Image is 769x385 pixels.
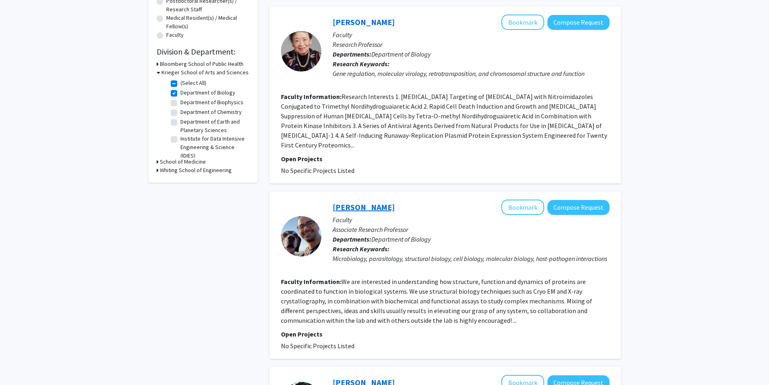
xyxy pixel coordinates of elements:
p: Open Projects [281,329,610,339]
label: Medical Resident(s) / Medical Fellow(s) [166,14,249,31]
a: [PERSON_NAME] [333,202,395,212]
span: Department of Biology [371,235,431,243]
h3: School of Medicine [160,158,206,166]
h3: Krieger School of Arts and Sciences [161,68,249,77]
span: No Specific Projects Listed [281,342,354,350]
label: Department of Biophysics [180,98,243,107]
iframe: Chat [6,349,34,379]
label: Department of Biology [180,88,235,97]
p: Faculty [333,215,610,225]
label: (Select All) [180,79,206,87]
div: Gene regulation, molecular virology, retrotransposition, and chromosomal structure and function [333,69,610,78]
fg-read-more: We are interested in understanding how structure, function and dynamics of proteins are coordinat... [281,278,592,324]
button: Add Ru Chih Huang to Bookmarks [501,15,544,30]
h2: Division & Department: [157,47,249,57]
button: Add Damian Ekiert to Bookmarks [501,200,544,215]
b: Faculty Information: [281,93,342,101]
button: Compose Request to Damian Ekiert [547,200,610,215]
button: Compose Request to Ru Chih Huang [547,15,610,30]
fg-read-more: Research Interests 1. [MEDICAL_DATA] Targeting of [MEDICAL_DATA] with Nitroimidazoles Conjugated ... [281,93,607,149]
p: Associate Research Professor [333,225,610,234]
span: No Specific Projects Listed [281,166,354,175]
span: Department of Biology [371,50,431,58]
label: Department of Chemistry [180,108,242,116]
a: [PERSON_NAME] [333,17,395,27]
label: Institute for Data Intensive Engineering & Science (IDIES) [180,135,247,160]
h3: Bloomberg School of Public Health [160,60,243,68]
div: Microbiology, parasitology, structural biology, cell biology, molecular biology, host-pathogen in... [333,254,610,263]
p: Faculty [333,30,610,40]
p: Research Professor [333,40,610,49]
p: Open Projects [281,154,610,164]
label: Department of Earth and Planetary Sciences [180,118,247,135]
b: Research Keywords: [333,60,390,68]
b: Faculty Information: [281,278,342,286]
h3: Whiting School of Engineering [160,166,232,175]
b: Research Keywords: [333,245,390,253]
label: Faculty [166,31,184,39]
b: Departments: [333,235,371,243]
b: Departments: [333,50,371,58]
